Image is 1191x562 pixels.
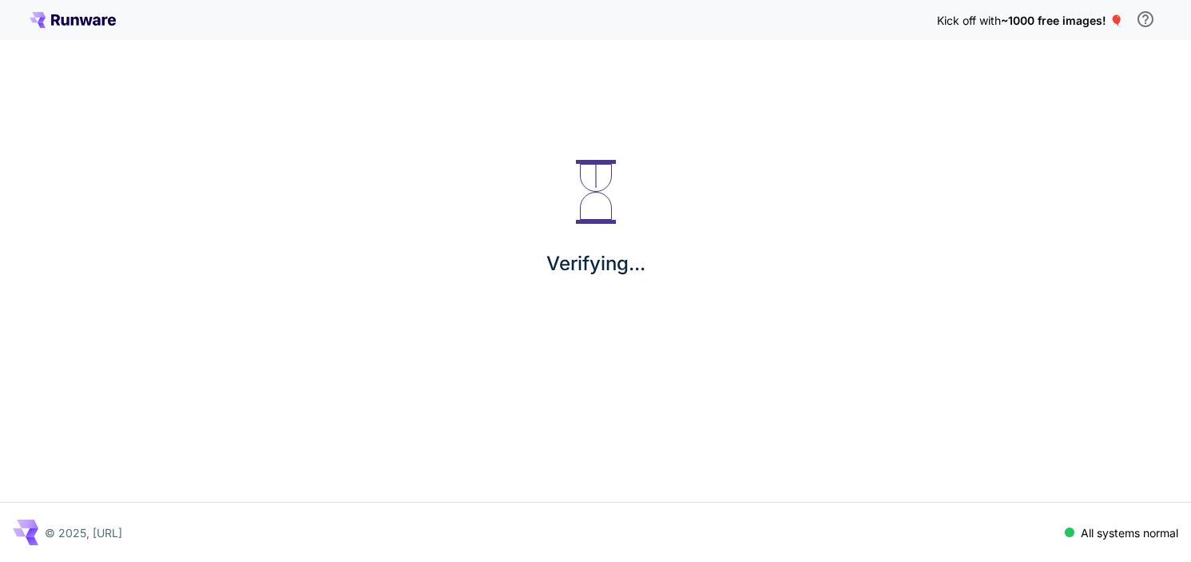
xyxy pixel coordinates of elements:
p: All systems normal [1081,524,1178,541]
span: ~1000 free images! 🎈 [1001,14,1123,27]
span: Kick off with [937,14,1001,27]
p: Verifying... [546,249,645,278]
button: In order to qualify for free credit, you need to sign up with a business email address and click ... [1129,3,1161,35]
p: © 2025, [URL] [45,524,122,541]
